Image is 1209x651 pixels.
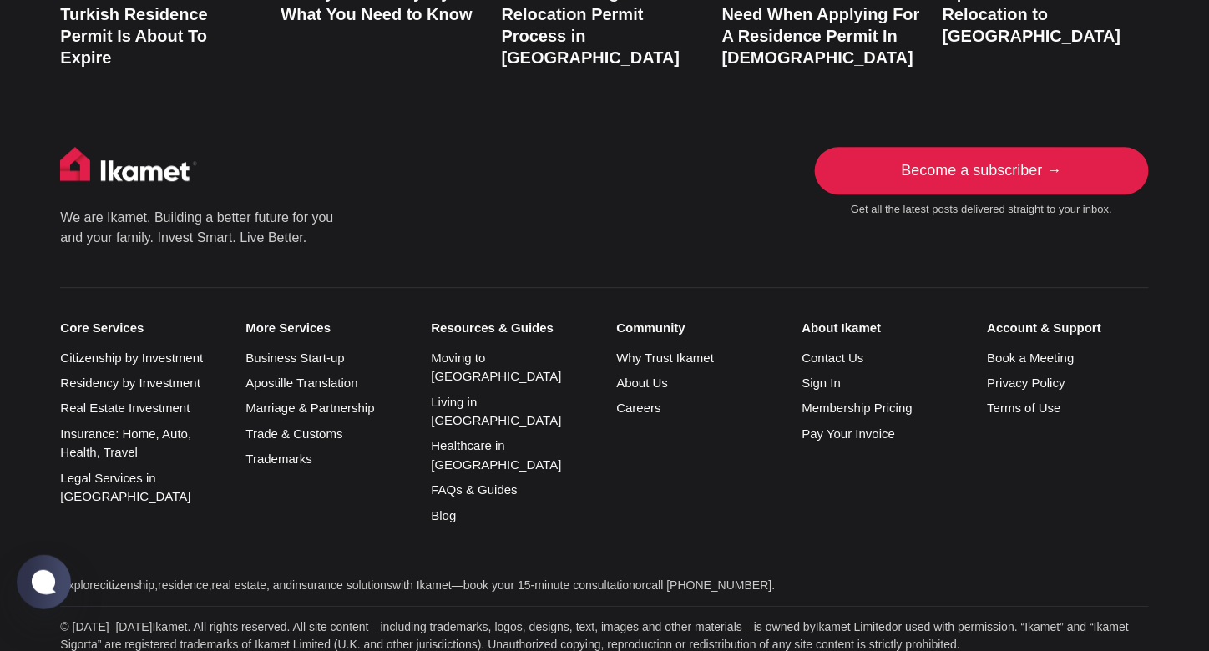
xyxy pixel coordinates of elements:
[815,203,1149,217] small: Get all the latest posts delivered straight to your inbox.
[100,578,154,592] a: citizenship
[60,577,1148,594] p: Explore , , , and with Ikamet— or .
[60,208,336,248] p: We are Ikamet. Building a better future for you and your family. Invest Smart. Live Better.
[60,147,197,189] img: Ikamet home
[245,452,311,466] a: Trademarks
[60,471,190,504] a: Legal Services in [GEOGRAPHIC_DATA]
[802,401,913,415] a: Membership Pricing
[802,426,896,441] a: Pay Your Invoice
[1025,620,1060,633] a: Ikamet
[60,376,200,390] a: Residency by Investment
[646,578,772,592] a: call [PHONE_NUMBER]
[158,578,209,592] a: residence
[245,320,407,336] small: More Services
[245,401,374,415] a: Marriage & Partnership
[245,426,342,441] a: Trade & Customs
[988,401,1061,415] a: Terms of Use
[802,351,864,365] a: Contact Us
[431,351,561,384] a: Moving to [GEOGRAPHIC_DATA]
[616,401,660,415] a: Careers
[431,395,561,428] a: Living in [GEOGRAPHIC_DATA]
[616,320,777,336] small: Community
[815,147,1149,195] a: Become a subscriber →
[212,578,266,592] a: real estate
[153,620,188,633] a: Ikamet
[60,320,221,336] small: Core Services
[616,376,668,390] a: About Us
[988,376,1065,390] a: Privacy Policy
[245,351,344,365] a: Business Start-up
[802,376,842,390] a: Sign In
[988,320,1149,336] small: Account & Support
[802,320,964,336] small: About Ikamet
[431,438,561,472] a: Healthcare in [GEOGRAPHIC_DATA]
[988,351,1075,365] a: Book a Meeting
[431,482,517,497] a: FAQs & Guides
[616,351,714,365] a: Why Trust Ikamet
[431,508,456,522] a: Blog
[60,426,191,460] a: Insurance: Home, Auto, Health, Travel
[60,351,203,365] a: Citizenship by Investment
[60,401,190,415] a: Real Estate Investment
[245,376,357,390] a: Apostille Translation
[292,578,392,592] a: insurance solutions
[463,578,635,592] a: book your 15-minute consultation
[431,320,592,336] small: Resources & Guides
[816,620,892,633] a: Ikamet Limited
